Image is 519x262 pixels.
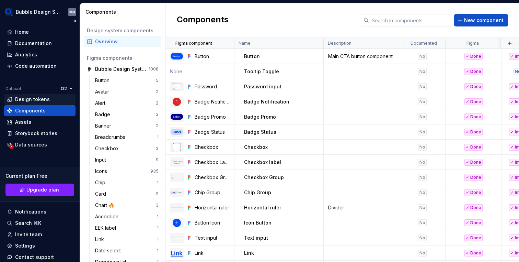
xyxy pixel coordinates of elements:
[95,38,159,45] div: Overview
[464,68,483,75] div: ✓ Done
[156,203,159,208] div: 3
[92,234,161,245] a: Link1
[195,250,230,256] div: Link
[157,225,159,231] div: 1
[15,107,46,114] div: Components
[95,168,110,175] div: Icons
[171,175,183,179] img: Checkbox Group
[464,83,483,90] div: ✓ Done
[87,55,159,62] div: Figma components
[92,200,161,211] a: Chart 🔥3
[87,27,159,34] div: Design system components
[244,53,260,60] p: Button
[464,53,483,60] div: ✓ Done
[418,113,427,120] div: No
[464,17,504,24] span: New component
[156,157,159,163] div: 9
[5,184,74,196] button: Upgrade plan
[26,186,59,193] span: Upgrade plan
[418,129,427,135] div: No
[171,53,183,59] img: Button
[173,219,181,227] img: Button Icon
[92,98,161,109] a: Alert2
[244,159,281,166] p: Checkbox label
[418,189,427,196] div: No
[61,86,67,91] span: O2
[156,146,159,151] div: 3
[92,120,161,131] a: Banner2
[418,144,427,151] div: No
[95,134,128,141] div: Breadcrumbs
[15,96,50,103] div: Design tokens
[418,234,427,241] div: No
[92,86,161,97] a: Avatar2
[244,83,281,90] p: Password input
[4,94,76,105] a: Design tokens
[95,225,119,231] div: EEK label
[95,100,108,107] div: Alert
[195,189,230,196] div: Chip Group
[464,129,483,135] div: ✓ Done
[15,141,47,148] div: Data sources
[195,204,230,211] div: Horizontal ruler
[4,139,76,150] a: Data sources
[156,191,159,197] div: 9
[324,53,403,60] div: Main CTA button component
[244,234,268,241] p: Text input
[95,179,108,186] div: Chip
[244,113,276,120] p: Badge Promo
[15,51,37,58] div: Analytics
[95,190,109,197] div: Card
[150,168,159,174] div: 935
[95,122,114,129] div: Banner
[85,9,163,15] div: Components
[244,219,272,226] p: Icon Button
[195,144,230,151] div: Checkbox
[171,237,183,239] img: Text input
[157,134,159,140] div: 1
[418,53,427,60] div: No
[195,53,230,60] div: Button
[92,166,161,177] a: Icons935
[92,132,161,143] a: Breadcrumbs1
[95,66,146,73] div: Bubble Design System
[454,14,508,26] button: New component
[418,83,427,90] div: No
[195,234,230,241] div: Text input
[166,64,234,79] td: None
[195,159,230,166] div: Checkbox Label
[195,83,230,90] div: Password
[15,220,41,227] div: Search ⌘K
[15,208,46,215] div: Notifications
[239,41,251,46] p: Name
[195,98,230,105] div: Badge Notification
[244,68,279,75] p: Tooltip Toggle
[92,222,161,233] a: EEK label1
[156,100,159,106] div: 2
[92,154,161,165] a: Input9
[92,245,161,256] a: Date select1
[4,218,76,229] button: Search ⌘K
[1,4,78,19] button: Bubble Design SystemMB
[418,159,427,166] div: No
[171,191,183,194] img: Chip Group
[411,41,437,46] p: Documented
[92,211,161,222] a: Accordion1
[95,156,109,163] div: Input
[464,98,483,105] div: ✓ Done
[5,86,21,91] div: Dataset
[95,247,124,254] div: Date select
[15,63,57,69] div: Code automation
[244,174,284,181] p: Checkbox Group
[95,77,112,84] div: Button
[92,109,161,120] a: Badge3
[177,14,229,26] h2: Components
[4,38,76,49] a: Documentation
[4,206,76,217] button: Notifications
[172,83,182,91] img: Password
[418,98,427,105] div: No
[15,119,31,125] div: Assets
[464,189,483,196] div: ✓ Done
[95,88,112,95] div: Avatar
[171,114,183,120] img: Badge Promo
